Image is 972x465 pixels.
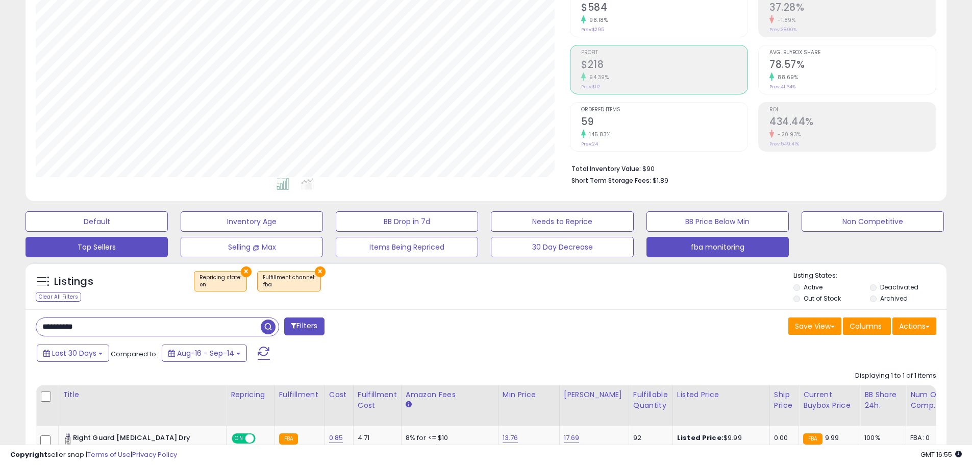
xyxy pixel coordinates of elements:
[503,389,555,400] div: Min Price
[87,450,131,459] a: Terms of Use
[132,450,177,459] a: Privacy Policy
[855,371,936,381] div: Displaying 1 to 1 of 1 items
[793,271,946,281] p: Listing States:
[162,345,247,362] button: Aug-16 - Sep-14
[646,237,789,257] button: fba monitoring
[774,74,798,81] small: 88.69%
[581,50,747,56] span: Profit
[181,237,323,257] button: Selling @ Max
[803,389,856,411] div: Current Buybox Price
[804,283,823,291] label: Active
[892,317,936,335] button: Actions
[279,389,320,400] div: Fulfillment
[571,164,641,173] b: Total Inventory Value:
[581,59,747,72] h2: $218
[880,283,918,291] label: Deactivated
[503,433,518,443] a: 13.76
[850,321,882,331] span: Columns
[825,433,839,443] span: 9.99
[200,274,241,289] span: Repricing state :
[37,345,109,362] button: Last 30 Days
[26,211,168,232] button: Default
[920,450,962,459] span: 2025-10-15 16:55 GMT
[769,84,795,90] small: Prev: 41.64%
[581,116,747,130] h2: 59
[910,389,948,411] div: Num of Comp.
[586,74,609,81] small: 94.39%
[633,389,668,411] div: Fulfillable Quantity
[406,433,490,443] div: 8% for <= $10
[263,274,315,289] span: Fulfillment channel :
[581,107,747,113] span: Ordered Items
[231,389,270,400] div: Repricing
[774,16,795,24] small: -1.89%
[336,237,478,257] button: Items Being Repriced
[571,176,651,185] b: Short Term Storage Fees:
[910,443,944,452] div: FBM: 3
[329,433,343,443] a: 0.85
[769,27,796,33] small: Prev: 38.00%
[284,317,324,335] button: Filters
[774,433,791,443] div: 0.00
[200,281,241,288] div: on
[581,2,747,15] h2: $584
[581,27,604,33] small: Prev: $295
[329,389,349,400] div: Cost
[769,50,936,56] span: Avg. Buybox Share
[803,433,822,445] small: FBA
[26,237,168,257] button: Top Sellers
[677,433,724,443] b: Listed Price:
[880,294,908,303] label: Archived
[804,294,841,303] label: Out of Stock
[36,292,81,302] div: Clear All Filters
[65,433,70,454] img: 4171LkJ3kHL._SL40_.jpg
[774,389,794,411] div: Ship Price
[774,131,801,138] small: -20.93%
[177,348,234,358] span: Aug-16 - Sep-14
[864,433,898,443] div: 100%
[406,400,412,409] small: Amazon Fees.
[769,59,936,72] h2: 78.57%
[233,434,245,443] span: ON
[571,162,929,174] li: $90
[254,434,270,443] span: OFF
[586,131,611,138] small: 145.83%
[769,2,936,15] h2: 37.28%
[279,433,298,445] small: FBA
[241,266,252,277] button: ×
[677,389,765,400] div: Listed Price
[52,348,96,358] span: Last 30 Days
[564,433,580,443] a: 17.69
[10,450,177,460] div: seller snap | |
[653,176,668,185] span: $1.89
[646,211,789,232] button: BB Price Below Min
[586,16,608,24] small: 98.18%
[677,433,762,443] div: $9.99
[581,84,601,90] small: Prev: $112
[336,211,478,232] button: BB Drop in 7d
[802,211,944,232] button: Non Competitive
[491,211,633,232] button: Needs to Reprice
[73,433,197,464] b: Right Guard [MEDICAL_DATA] Dry Spray Deodorant, Max Power, 4 Ounce
[54,275,93,289] h5: Listings
[181,211,323,232] button: Inventory Age
[769,141,799,147] small: Prev: 549.41%
[633,433,665,443] div: 92
[864,389,902,411] div: BB Share 24h.
[910,433,944,443] div: FBA: 0
[564,389,625,400] div: [PERSON_NAME]
[315,266,326,277] button: ×
[358,433,393,443] div: 4.71
[111,349,158,359] span: Compared to:
[769,107,936,113] span: ROI
[843,317,891,335] button: Columns
[10,450,47,459] strong: Copyright
[406,443,490,452] div: 15% for > $10
[491,237,633,257] button: 30 Day Decrease
[581,141,598,147] small: Prev: 24
[406,389,494,400] div: Amazon Fees
[788,317,841,335] button: Save View
[263,281,315,288] div: fba
[63,389,222,400] div: Title
[358,389,397,411] div: Fulfillment Cost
